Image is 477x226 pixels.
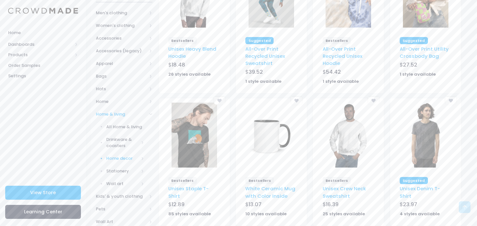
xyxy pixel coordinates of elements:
span: Dashboards [8,41,72,48]
a: All Home & living [87,120,152,133]
span: Wall Art [96,219,147,225]
div: $ [323,68,374,77]
span: Men's clothing [96,10,147,16]
span: Settings [8,73,78,79]
span: Bestsellers [245,177,274,184]
span: 54.42 [326,68,341,76]
span: Home decor [106,155,139,162]
a: Unisex Denim T-Shirt [400,185,440,199]
a: All-Over Print Recycled Unisex Hoodie [323,45,362,67]
a: All-Over Print Utility Crossbody Bag [400,45,449,59]
span: Hats [96,86,147,92]
span: 12.89 [172,201,185,208]
div: $ [168,201,220,210]
strong: 1 style available [323,78,359,84]
span: Bestsellers [323,37,351,44]
div: $ [400,201,451,210]
span: Kids' & youth clothing [96,193,147,200]
strong: 85 styles available [168,211,211,217]
div: $ [168,61,220,70]
div: $ [245,201,297,210]
strong: 4 styles available [400,211,440,217]
span: Drinkware & coasters [106,136,139,149]
strong: 26 styles available [168,71,211,77]
span: Bestsellers [323,177,351,184]
span: Wall art [106,181,139,187]
span: Suggested [245,37,274,44]
a: Unisex Crew Neck Sweatshirt [323,185,366,199]
strong: 1 style available [400,71,436,77]
span: Home & living [96,111,147,118]
a: Unisex Staple T-Shirt [168,185,209,199]
a: View Store [5,186,81,200]
img: Logo [8,8,78,14]
span: 39.52 [249,68,263,76]
span: Suggested [400,37,428,44]
strong: 25 styles available [323,211,365,217]
div: $ [323,201,374,210]
span: Stationery [106,168,139,174]
strong: 1 style available [245,78,281,84]
span: Learning Center [24,208,62,215]
span: Suggested [400,177,428,184]
span: Pets [96,206,147,212]
span: Home [8,30,78,36]
span: Bags [96,73,147,80]
span: 27.52 [403,61,417,69]
span: 23.97 [403,201,417,208]
span: Home [96,98,147,105]
a: Unisex Heavy Blend Hoodie [168,45,216,59]
a: All-Over Print Recycled Unisex Sweatshirt [245,45,285,67]
span: Products [8,52,72,58]
span: Accessories [96,35,147,42]
span: 13.07 [249,201,262,208]
div: $ [400,61,451,70]
a: Learning Center [5,205,81,219]
div: $ [245,68,297,77]
span: Apparel [96,60,147,67]
span: Order Samples [8,62,78,69]
span: Women's clothing [96,22,147,29]
span: View Store [30,189,56,196]
a: White Ceramic Mug with Color Inside [245,185,295,199]
span: All Home & living [106,124,145,130]
span: Bestsellers [168,37,197,44]
span: 18.48 [172,61,185,69]
span: Accessories (legacy) [96,48,147,54]
strong: 10 styles available [245,211,287,217]
span: Bestsellers [168,177,197,184]
span: 16.39 [326,201,339,208]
